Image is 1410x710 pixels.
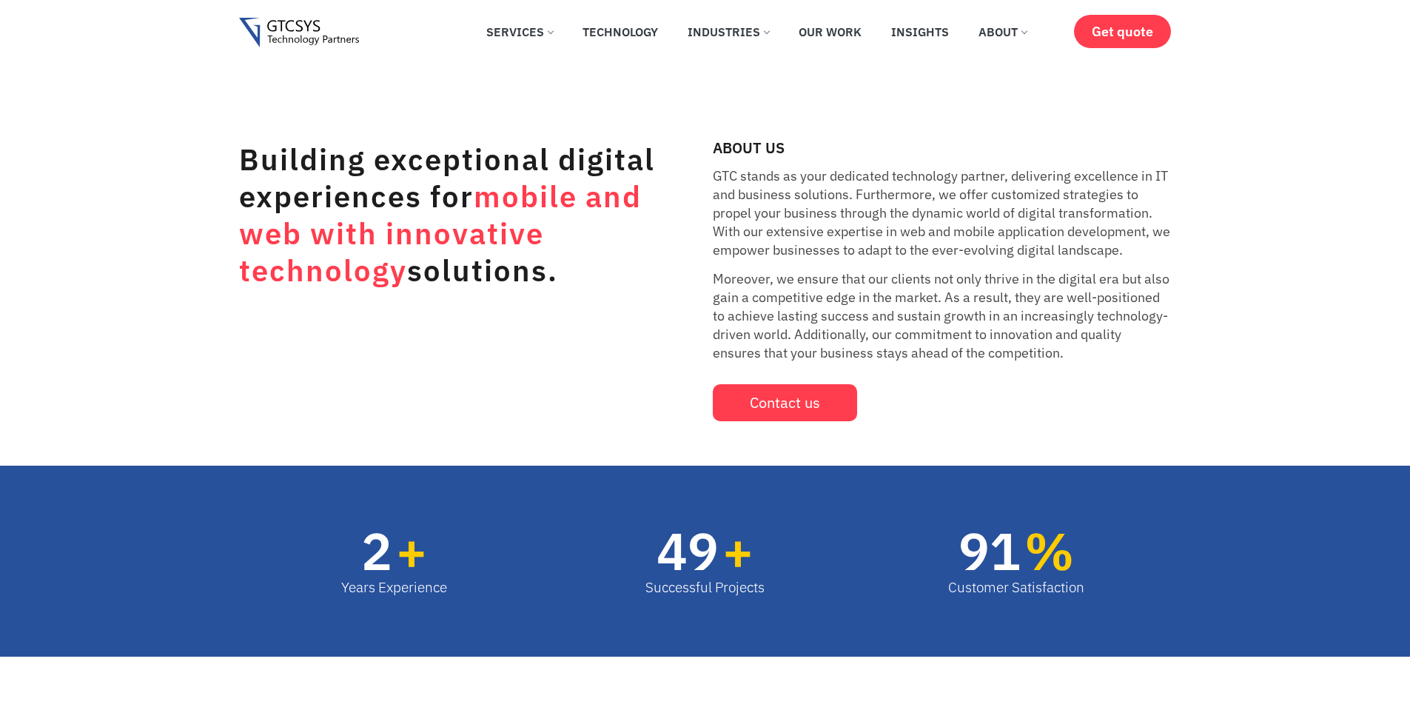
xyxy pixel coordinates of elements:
p: GTC stands as your dedicated technology partner, delivering excellence in IT and business solutio... [713,167,1172,259]
a: Technology [571,16,669,48]
span: Get quote [1092,24,1153,39]
span: Contact us [750,395,820,410]
span: 91 [959,525,1021,577]
a: Get quote [1074,15,1171,48]
h2: ABOUT US [713,141,1172,155]
a: Contact us [713,384,857,421]
div: Successful Projects [645,577,765,598]
span: + [396,525,447,577]
a: Insights [880,16,960,48]
a: Industries [677,16,780,48]
a: Services [475,16,564,48]
span: 2 [361,525,392,577]
p: Moreover, we ensure that our clients not only thrive in the digital era but also gain a competiti... [713,269,1172,362]
img: Gtcsys logo [239,18,360,48]
span: mobile and web with innovative technology [239,177,642,289]
span: 49 [657,525,719,577]
h1: Building exceptional digital experiences for solutions. [239,141,661,289]
span: + [722,525,765,577]
span: % [1024,525,1084,577]
a: Our Work [788,16,873,48]
a: About [967,16,1038,48]
div: Customer Satisfaction [948,577,1084,598]
div: Years Experience [341,577,447,598]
